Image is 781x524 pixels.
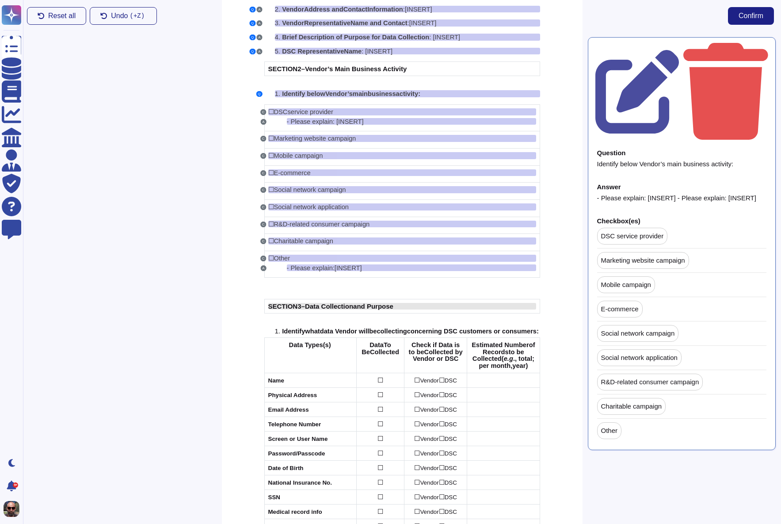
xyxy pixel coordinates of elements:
[282,90,325,97] span: Identify below
[728,7,774,25] button: Confirm
[414,508,420,515] span: ☐
[377,328,397,335] span: collect
[414,464,420,471] span: ☐
[367,48,390,55] span: INSERT
[268,392,317,398] span: Physical Address
[305,302,353,310] span: Data Collection
[268,65,298,73] span: SECTION
[597,422,622,439] div: Other
[111,12,146,19] span: Undo
[372,90,396,97] span: usiness
[439,405,445,413] span: ☐
[414,420,420,428] span: ☐
[445,479,457,486] span: DSC
[445,406,457,413] span: DSC
[377,493,383,501] span: ☐
[479,355,534,369] span: ., total; per month,
[445,392,457,398] span: DSC
[597,276,655,293] div: Mobile campaign
[439,508,445,515] span: ☐
[260,222,267,227] button: C
[13,482,18,488] div: 9+
[597,218,640,224] div: Checkbox(es)
[260,170,267,176] button: C
[439,464,445,471] span: ☐
[369,328,377,335] span: be
[268,220,274,228] span: ☐
[418,90,420,97] span: :
[353,90,358,97] span: m
[597,252,689,269] div: Marketing website campaign
[320,328,324,335] span: d
[256,49,262,54] button: A
[483,341,535,356] span: of Records
[445,494,457,501] span: DSC
[282,328,305,335] span: Identify
[396,90,400,97] span: a
[347,90,349,97] span: ’
[377,405,383,413] span: ☐
[362,118,363,125] span: ]
[597,194,767,203] div: - Please explain: [INSERT] - Please explain: [INSERT]
[413,348,463,363] span: Collected by Vendor or DSC
[414,449,420,457] span: ☐
[420,406,438,413] span: Vendor
[268,302,298,310] span: SECTION
[597,398,666,415] div: Charitable campaign
[445,465,457,471] span: DSC
[268,237,274,245] span: ☐
[268,254,274,262] span: ☐
[537,328,539,335] span: :
[268,377,284,384] span: Name
[275,90,281,97] span: 1.
[274,237,333,245] span: Charitable campaign
[249,49,255,54] button: Q
[289,341,331,348] span: Data Types(s)
[268,108,274,115] span: ☐
[597,301,643,317] div: E-commerce
[353,302,393,310] span: and Purpose
[472,341,529,348] span: Estimated Number
[439,478,445,486] span: ☐
[445,421,457,428] span: DSC
[420,450,438,457] span: Vendor
[414,478,420,486] span: ☐
[370,348,399,356] span: Collected
[27,7,86,25] button: Reset all
[358,90,368,97] span: ain
[274,203,349,210] span: Social network application
[287,108,333,115] span: service provider
[377,478,383,486] span: ☐
[362,341,391,356] span: To Be
[516,362,523,369] span: ea
[360,264,362,272] span: ]
[377,449,383,457] span: ☐
[260,265,266,271] button: A
[268,509,322,515] span: Medical record info
[377,391,383,398] span: ☐
[90,7,157,25] button: Undo(+Z)
[268,450,325,457] span: Password/Passcode
[414,493,420,501] span: ☐
[274,186,346,193] span: Social network campaign
[458,34,460,41] span: ]
[260,153,267,159] button: C
[282,48,344,55] span: DSC Representative
[407,328,537,335] span: concerning DSC customers or consumers
[268,479,332,486] span: National Insurance No.
[260,256,267,261] button: C
[268,169,274,176] span: ☐
[523,362,528,369] span: r)
[377,435,383,442] span: ☐
[268,465,304,471] span: Date of Birth
[4,501,19,517] img: user
[414,405,420,413] span: ☐
[297,65,301,73] span: 2
[597,349,682,366] div: Social network application
[429,34,434,41] span: : [
[275,47,281,55] span: 5.
[274,221,370,228] span: R&D-related consumer campaign
[260,119,266,125] button: A
[362,48,367,55] span: : [
[472,348,524,363] span: to be Collected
